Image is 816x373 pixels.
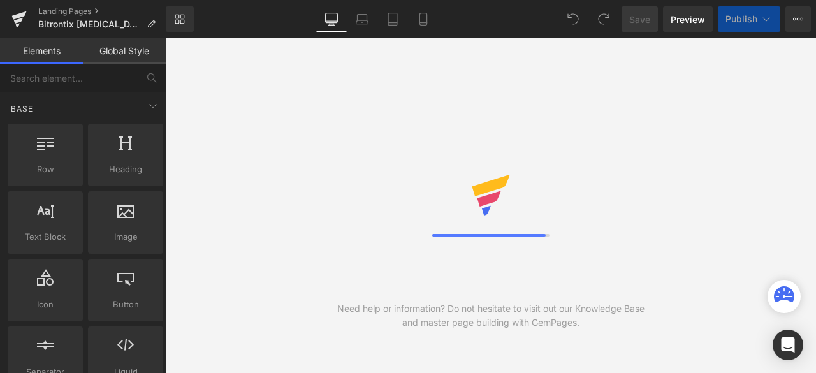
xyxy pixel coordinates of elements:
[663,6,713,32] a: Preview
[11,298,79,311] span: Icon
[773,330,803,360] div: Open Intercom Messenger
[591,6,616,32] button: Redo
[785,6,811,32] button: More
[671,13,705,26] span: Preview
[377,6,408,32] a: Tablet
[10,103,34,115] span: Base
[38,6,166,17] a: Landing Pages
[92,298,159,311] span: Button
[166,6,194,32] a: New Library
[718,6,780,32] button: Publish
[347,6,377,32] a: Laptop
[560,6,586,32] button: Undo
[408,6,439,32] a: Mobile
[328,302,653,330] div: Need help or information? Do not hesitate to visit out our Knowledge Base and master page buildin...
[92,230,159,244] span: Image
[83,38,166,64] a: Global Style
[11,230,79,244] span: Text Block
[92,163,159,176] span: Heading
[725,14,757,24] span: Publish
[38,19,142,29] span: Bitrontix [MEDICAL_DATA] Burner &amp; Body Shaping
[629,13,650,26] span: Save
[11,163,79,176] span: Row
[316,6,347,32] a: Desktop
